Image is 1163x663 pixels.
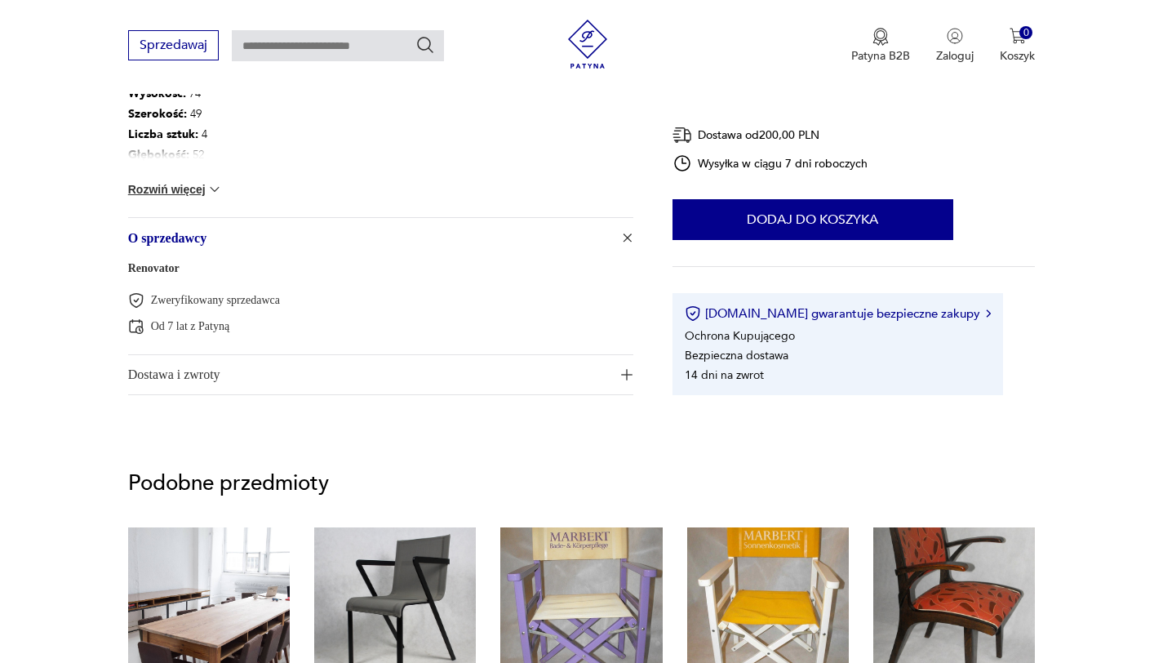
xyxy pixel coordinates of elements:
p: Zaloguj [936,48,974,64]
button: Rozwiń więcej [128,181,223,198]
img: Ikona medalu [872,28,889,46]
span: Dostawa i zwroty [128,355,610,394]
div: 0 [1019,26,1033,40]
img: Ikona koszyka [1010,28,1026,44]
p: Od 7 lat z Patyną [151,318,229,334]
p: Koszyk [1000,48,1035,64]
b: Wysokość : [128,86,186,101]
p: Patyna B2B [851,48,910,64]
img: Ikona strzałki w prawo [986,309,991,318]
li: Bezpieczna dostawa [685,348,788,363]
button: Ikona plusaDostawa i zwroty [128,355,633,394]
p: Zweryfikowany sprzedawca [151,292,280,308]
img: Ikonka użytkownika [947,28,963,44]
b: Szerokość : [128,106,187,122]
div: Dostawa od 200,00 PLN [672,125,868,145]
img: Od 7 lat z Patyną [128,318,144,335]
p: Podobne przedmioty [128,474,1036,493]
div: Wysyłka w ciągu 7 dni roboczych [672,154,868,173]
b: Głębokość : [128,147,189,162]
button: Dodaj do koszyka [672,199,953,240]
img: Ikona certyfikatu [685,305,701,322]
div: Ikona plusaO sprzedawcy [128,257,633,354]
b: Liczba sztuk : [128,127,198,142]
p: 52 [128,145,344,165]
img: Patyna - sklep z meblami i dekoracjami vintage [563,20,612,69]
li: Ochrona Kupującego [685,328,795,344]
img: Ikona plusa [619,229,635,246]
span: O sprzedawcy [128,218,610,257]
img: chevron down [206,181,223,198]
a: Ikona medaluPatyna B2B [851,28,910,64]
button: Patyna B2B [851,28,910,64]
img: Ikona dostawy [672,125,692,145]
button: [DOMAIN_NAME] gwarantuje bezpieczne zakupy [685,305,991,322]
img: Zweryfikowany sprzedawca [128,292,144,309]
p: 49 [128,104,344,124]
img: Ikona plusa [621,369,633,380]
button: Ikona plusaO sprzedawcy [128,218,633,257]
button: Sprzedawaj [128,30,219,60]
button: 0Koszyk [1000,28,1035,64]
p: 4 [128,124,344,145]
a: Sprzedawaj [128,41,219,52]
li: 14 dni na zwrot [685,367,764,383]
a: Renovator [128,262,180,274]
button: Szukaj [415,35,435,55]
button: Zaloguj [936,28,974,64]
